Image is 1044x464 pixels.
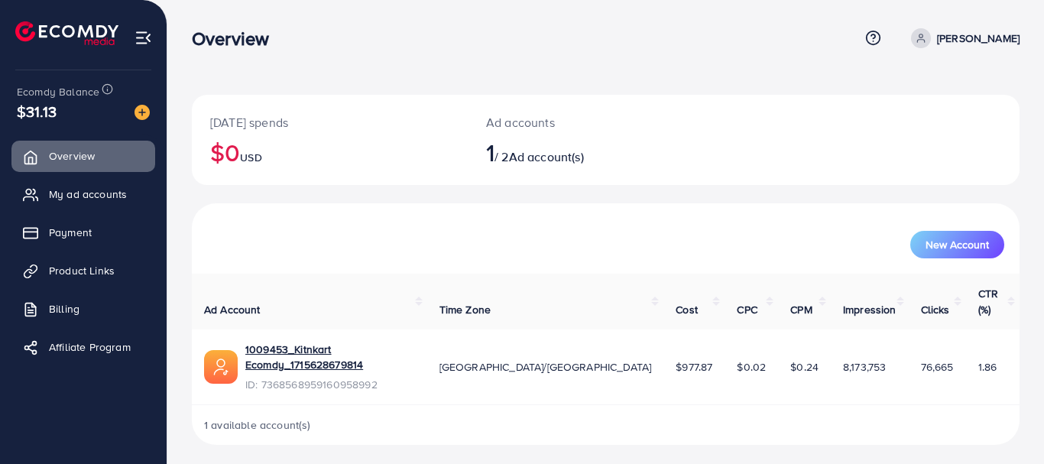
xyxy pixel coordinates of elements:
[926,239,989,250] span: New Account
[210,113,449,131] p: [DATE] spends
[11,217,155,248] a: Payment
[11,179,155,209] a: My ad accounts
[11,332,155,362] a: Affiliate Program
[49,187,127,202] span: My ad accounts
[245,342,415,373] a: 1009453_Kitnkart Ecomdy_1715628679814
[486,138,657,167] h2: / 2
[486,113,657,131] p: Ad accounts
[439,359,652,375] span: [GEOGRAPHIC_DATA]/[GEOGRAPHIC_DATA]
[17,100,57,122] span: $31.13
[737,359,766,375] span: $0.02
[192,28,281,50] h3: Overview
[790,359,819,375] span: $0.24
[737,302,757,317] span: CPC
[204,302,261,317] span: Ad Account
[843,302,896,317] span: Impression
[910,231,1004,258] button: New Account
[843,359,886,375] span: 8,173,753
[135,105,150,120] img: image
[49,148,95,164] span: Overview
[439,302,491,317] span: Time Zone
[509,148,584,165] span: Ad account(s)
[11,141,155,171] a: Overview
[676,359,712,375] span: $977.87
[49,263,115,278] span: Product Links
[11,294,155,324] a: Billing
[204,350,238,384] img: ic-ads-acc.e4c84228.svg
[245,377,415,392] span: ID: 7368568959160958992
[49,339,131,355] span: Affiliate Program
[486,135,494,170] span: 1
[204,417,311,433] span: 1 available account(s)
[49,301,79,316] span: Billing
[937,29,1020,47] p: [PERSON_NAME]
[978,286,998,316] span: CTR (%)
[978,359,997,375] span: 1.86
[676,302,698,317] span: Cost
[790,302,812,317] span: CPM
[921,359,954,375] span: 76,665
[240,150,261,165] span: USD
[135,29,152,47] img: menu
[17,84,99,99] span: Ecomdy Balance
[49,225,92,240] span: Payment
[11,255,155,286] a: Product Links
[921,302,950,317] span: Clicks
[905,28,1020,48] a: [PERSON_NAME]
[210,138,449,167] h2: $0
[15,21,118,45] img: logo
